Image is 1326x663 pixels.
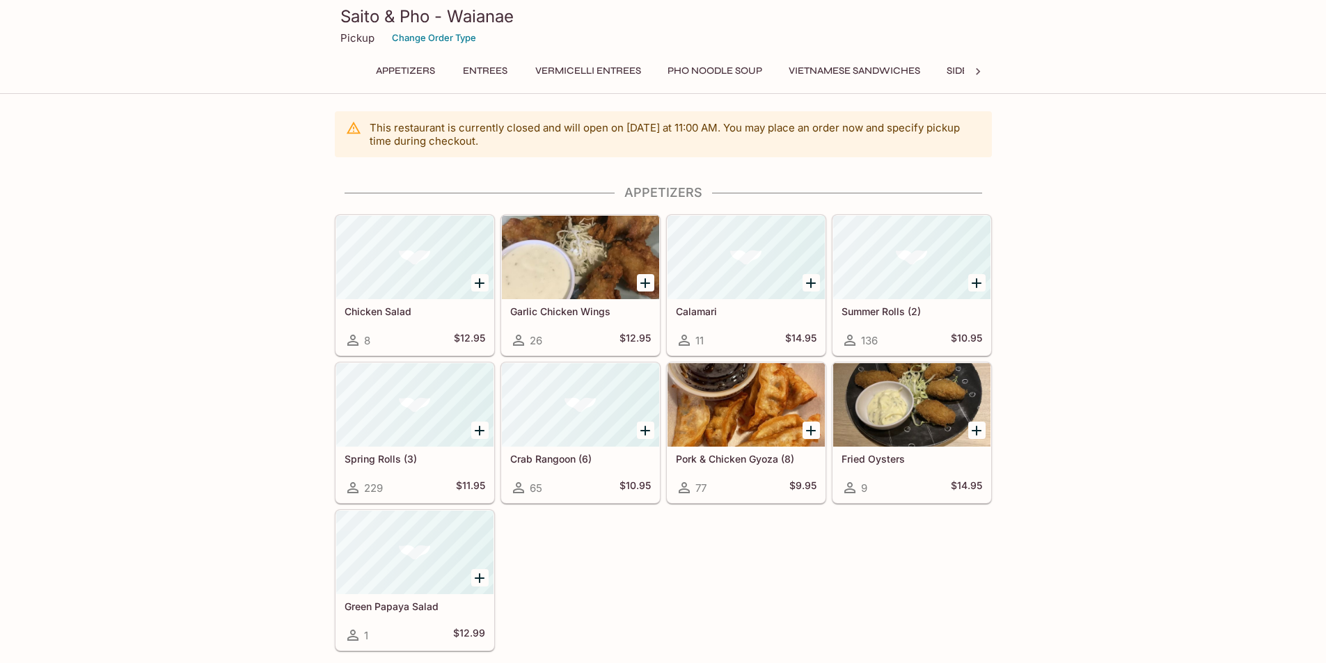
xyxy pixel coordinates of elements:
[530,334,542,347] span: 26
[336,216,494,299] div: Chicken Salad
[510,453,651,465] h5: Crab Rangoon (6)
[637,274,654,291] button: Add Garlic Chicken Wings
[803,274,820,291] button: Add Calamari
[336,510,494,650] a: Green Papaya Salad1$12.99
[939,61,1013,81] button: Side Order
[345,453,485,465] h5: Spring Rolls (3)
[833,363,990,447] div: Fried Oysters
[471,569,489,586] button: Add Green Papaya Salad
[336,362,494,503] a: Spring Rolls (3)229$11.95
[345,305,485,317] h5: Chicken Salad
[456,479,485,496] h5: $11.95
[336,511,494,594] div: Green Papaya Salad
[668,216,825,299] div: Calamari
[619,479,651,496] h5: $10.95
[968,422,986,439] button: Add Fried Oysters
[695,334,704,347] span: 11
[501,362,660,503] a: Crab Rangoon (6)65$10.95
[676,453,816,465] h5: Pork & Chicken Gyoza (8)
[619,332,651,349] h5: $12.95
[528,61,649,81] button: Vermicelli Entrees
[364,481,383,495] span: 229
[336,215,494,356] a: Chicken Salad8$12.95
[842,453,982,465] h5: Fried Oysters
[471,422,489,439] button: Add Spring Rolls (3)
[667,215,826,356] a: Calamari11$14.95
[454,61,516,81] button: Entrees
[530,481,542,495] span: 65
[386,27,482,49] button: Change Order Type
[781,61,928,81] button: Vietnamese Sandwiches
[803,422,820,439] button: Add Pork & Chicken Gyoza (8)
[364,334,370,347] span: 8
[695,481,707,495] span: 77
[832,215,991,356] a: Summer Rolls (2)136$10.95
[502,216,659,299] div: Garlic Chicken Wings
[667,362,826,503] a: Pork & Chicken Gyoza (8)77$9.95
[861,481,867,495] span: 9
[789,479,816,496] h5: $9.95
[345,600,485,612] h5: Green Papaya Salad
[676,305,816,317] h5: Calamari
[668,363,825,447] div: Pork & Chicken Gyoza (8)
[370,121,981,147] p: This restaurant is currently closed and will open on [DATE] at 11:00 AM . You may place an order ...
[340,6,986,27] h3: Saito & Pho - Waianae
[364,629,368,642] span: 1
[951,479,982,496] h5: $14.95
[842,305,982,317] h5: Summer Rolls (2)
[637,422,654,439] button: Add Crab Rangoon (6)
[832,362,991,503] a: Fried Oysters9$14.95
[951,332,982,349] h5: $10.95
[335,185,992,200] h4: Appetizers
[510,305,651,317] h5: Garlic Chicken Wings
[368,61,443,81] button: Appetizers
[340,31,374,45] p: Pickup
[660,61,770,81] button: Pho Noodle Soup
[471,274,489,291] button: Add Chicken Salad
[336,363,494,447] div: Spring Rolls (3)
[454,332,485,349] h5: $12.95
[453,627,485,644] h5: $12.99
[968,274,986,291] button: Add Summer Rolls (2)
[501,215,660,356] a: Garlic Chicken Wings26$12.95
[861,334,878,347] span: 136
[785,332,816,349] h5: $14.95
[502,363,659,447] div: Crab Rangoon (6)
[833,216,990,299] div: Summer Rolls (2)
